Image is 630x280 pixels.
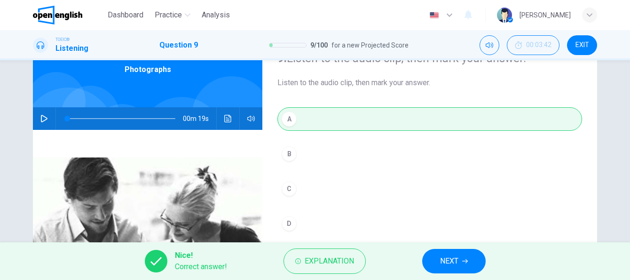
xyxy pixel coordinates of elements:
[526,41,551,49] span: 00:03:42
[575,41,589,49] span: EXIT
[507,35,559,55] button: 00:03:42
[159,40,198,51] h1: Question 9
[198,7,234,24] button: Analysis
[183,107,216,130] span: 00m 19s
[155,9,182,21] span: Practice
[520,9,571,21] div: [PERSON_NAME]
[305,255,354,268] span: Explanation
[55,36,70,43] span: TOEIC®
[440,255,458,268] span: NEXT
[428,12,440,19] img: en
[567,35,597,55] button: EXIT
[310,40,328,51] span: 9 / 100
[175,250,227,261] span: Nice!
[202,9,230,21] span: Analysis
[33,6,104,24] a: OpenEnglish logo
[33,6,82,24] img: OpenEnglish logo
[480,35,499,55] div: Mute
[55,43,88,54] h1: Listening
[507,35,559,55] div: Hide
[175,261,227,272] span: Correct answer!
[277,77,582,88] span: Listen to the audio clip, then mark your answer.
[220,107,236,130] button: Click to see the audio transcription
[104,7,147,24] button: Dashboard
[151,7,194,24] button: Practice
[108,9,143,21] span: Dashboard
[331,40,409,51] span: for a new Projected Score
[283,248,366,274] button: Explanation
[497,8,512,23] img: Profile picture
[125,64,171,75] span: Photographs
[422,249,486,273] button: NEXT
